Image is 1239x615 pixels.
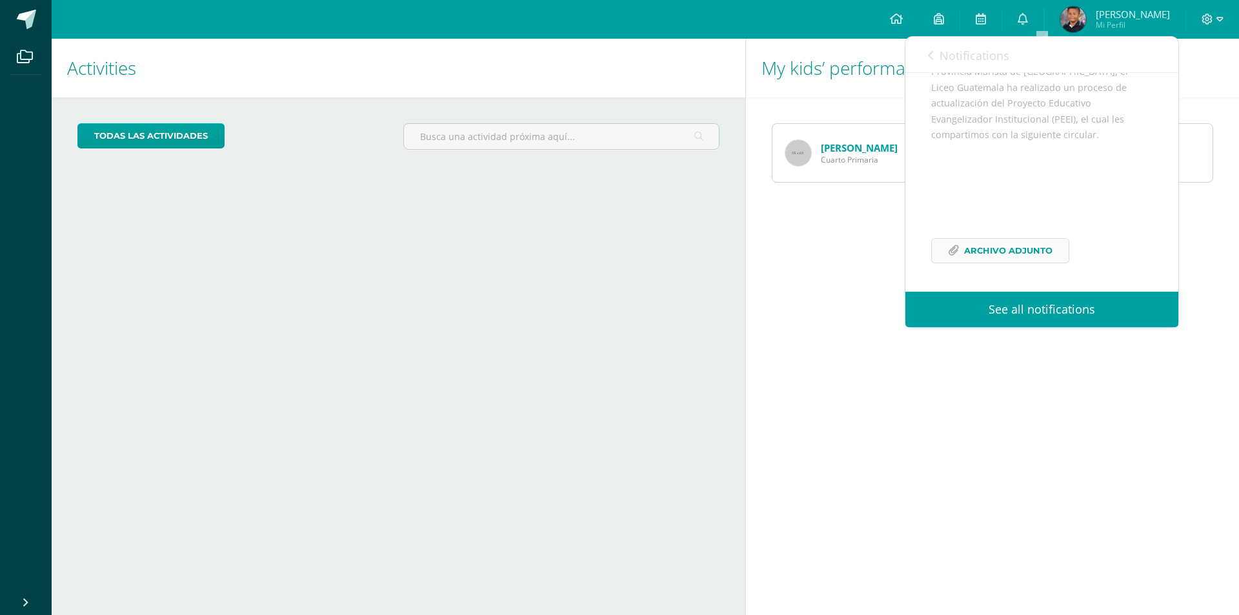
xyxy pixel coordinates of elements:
h1: My kids’ performance [761,39,1224,97]
span: [PERSON_NAME] [1096,8,1170,21]
img: 3418a422686bf8940529d5ee6f2cf267.png [1060,6,1086,32]
a: Archivo Adjunto [931,238,1069,263]
a: [PERSON_NAME] [821,141,898,154]
span: Mi Perfil [1096,19,1170,30]
div: Estimadas familias maristas nos complace compartir con ustedes que, como parte de la Provincia Ma... [931,32,1153,279]
a: See all notifications [905,292,1178,327]
a: todas las Actividades [77,123,225,148]
span: Notifications [940,48,1009,63]
h1: Activities [67,39,730,97]
span: Cuarto Primaria [821,154,898,165]
span: Archivo Adjunto [964,239,1053,263]
input: Busca una actividad próxima aquí... [404,124,718,149]
img: 65x65 [785,140,811,166]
